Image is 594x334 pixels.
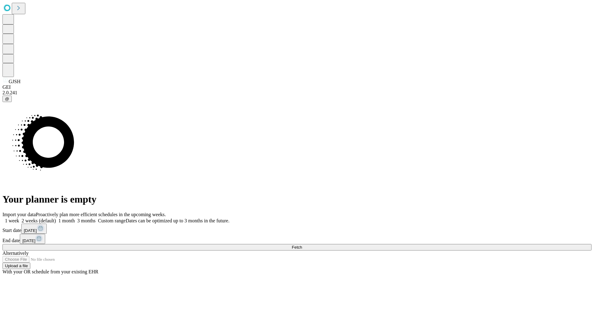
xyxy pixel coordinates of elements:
span: GJSH [9,79,20,84]
span: Import your data [2,212,36,217]
div: GEI [2,84,592,90]
span: 1 month [58,218,75,223]
button: Fetch [2,244,592,250]
div: 2.0.241 [2,90,592,96]
span: 2 weeks (default) [22,218,56,223]
span: Alternatively [2,250,28,256]
button: [DATE] [20,234,45,244]
div: Start date [2,224,592,234]
span: Custom range [98,218,126,223]
span: [DATE] [22,238,35,243]
span: Dates can be optimized up to 3 months in the future. [126,218,229,223]
span: @ [5,96,9,101]
span: 1 week [5,218,19,223]
button: Upload a file [2,263,30,269]
span: [DATE] [24,228,37,233]
span: With your OR schedule from your existing EHR [2,269,98,274]
div: End date [2,234,592,244]
button: [DATE] [21,224,47,234]
span: Fetch [292,245,302,250]
span: 3 months [77,218,96,223]
span: Proactively plan more efficient schedules in the upcoming weeks. [36,212,166,217]
h1: Your planner is empty [2,194,592,205]
button: @ [2,96,12,102]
